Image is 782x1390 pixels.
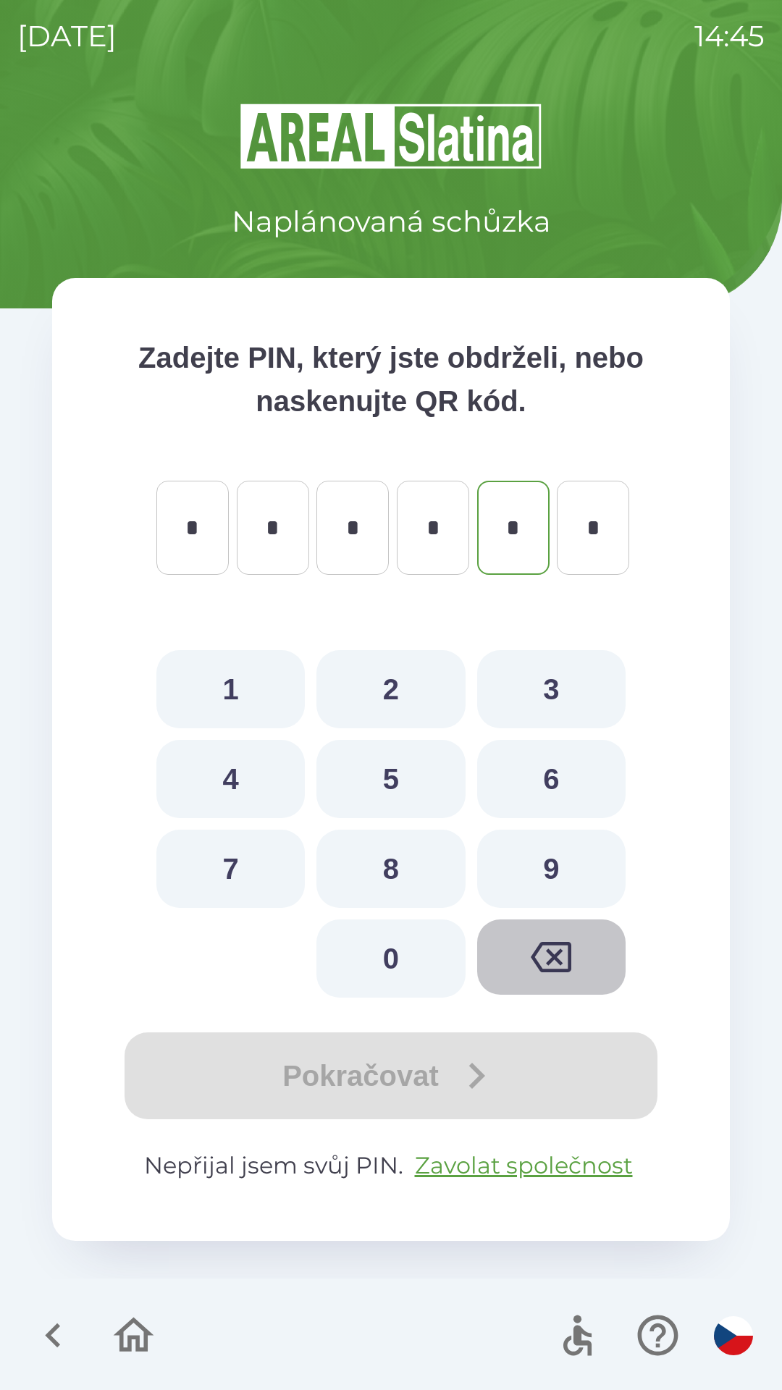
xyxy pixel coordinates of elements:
[17,14,117,58] p: [DATE]
[477,650,626,728] button: 3
[694,14,765,58] p: 14:45
[477,740,626,818] button: 6
[232,200,551,243] p: Naplánovaná schůzka
[316,740,465,818] button: 5
[316,650,465,728] button: 2
[110,336,672,423] p: Zadejte PIN, který jste obdrželi, nebo naskenujte QR kód.
[156,650,305,728] button: 1
[156,830,305,908] button: 7
[409,1148,639,1183] button: Zavolat společnost
[316,830,465,908] button: 8
[316,919,465,998] button: 0
[714,1316,753,1355] img: cs flag
[110,1148,672,1183] p: Nepřijal jsem svůj PIN.
[477,830,626,908] button: 9
[52,101,730,171] img: Logo
[156,740,305,818] button: 4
